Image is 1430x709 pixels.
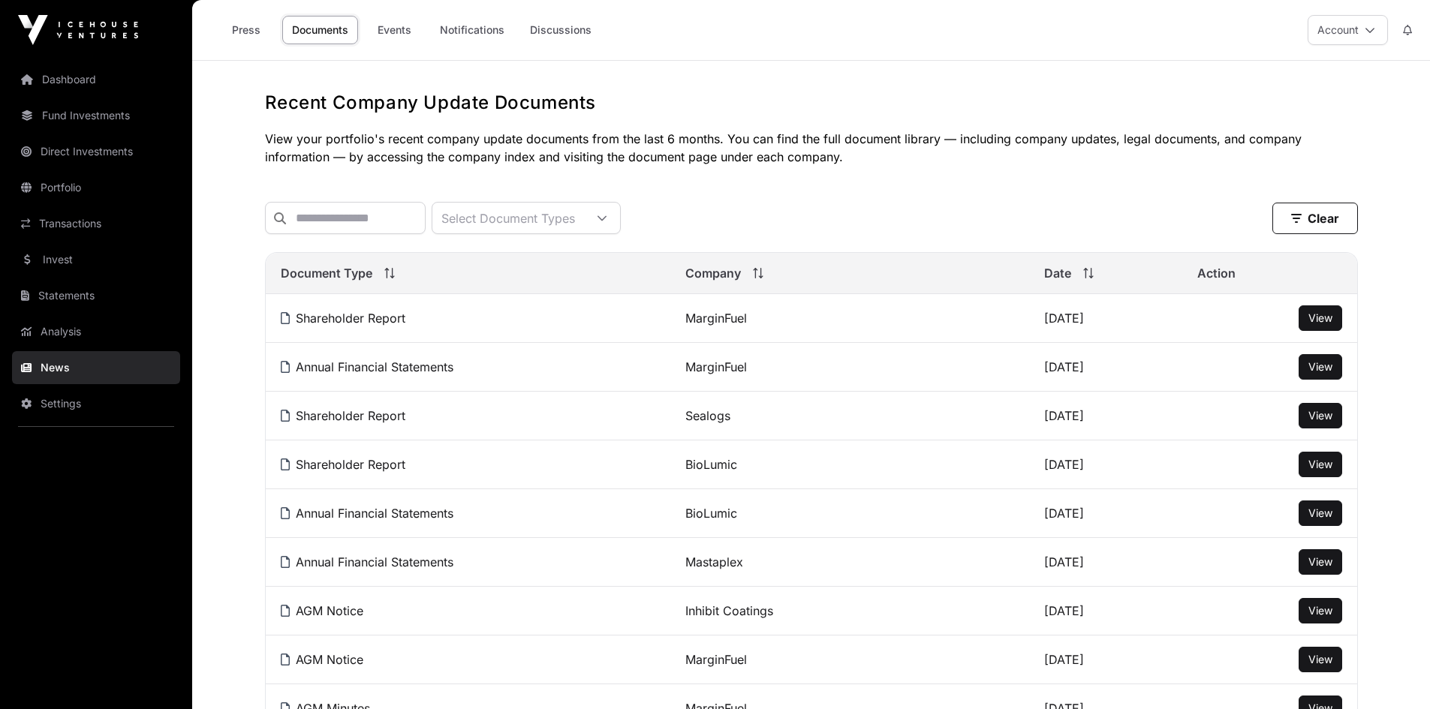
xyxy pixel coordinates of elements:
[281,408,405,423] a: Shareholder Report
[1299,452,1342,477] button: View
[430,16,514,44] a: Notifications
[1308,604,1332,617] span: View
[1299,647,1342,672] button: View
[12,279,180,312] a: Statements
[1308,458,1332,470] span: View
[432,203,584,233] div: Select Document Types
[281,359,453,374] a: Annual Financial Statements
[1299,598,1342,623] button: View
[281,603,363,618] a: AGM Notice
[1308,311,1332,324] span: View
[12,63,180,96] a: Dashboard
[1029,343,1183,392] td: [DATE]
[1029,489,1183,538] td: [DATE]
[265,91,1358,115] h1: Recent Company Update Documents
[364,16,424,44] a: Events
[685,554,743,569] a: Mastaplex
[1308,652,1332,667] a: View
[282,16,358,44] a: Documents
[1308,653,1332,665] span: View
[12,387,180,420] a: Settings
[520,16,601,44] a: Discussions
[1299,305,1342,331] button: View
[1308,409,1332,422] span: View
[685,603,773,618] a: Inhibit Coatings
[685,408,730,423] a: Sealogs
[1299,403,1342,428] button: View
[1029,587,1183,635] td: [DATE]
[12,243,180,276] a: Invest
[281,554,453,569] a: Annual Financial Statements
[1029,635,1183,684] td: [DATE]
[1029,294,1183,343] td: [DATE]
[281,506,453,521] a: Annual Financial Statements
[1299,549,1342,575] button: View
[1308,506,1332,521] a: View
[1299,354,1342,380] button: View
[281,264,372,282] span: Document Type
[281,311,405,326] a: Shareholder Report
[18,15,138,45] img: Icehouse Ventures Logo
[12,207,180,240] a: Transactions
[1299,500,1342,526] button: View
[1029,538,1183,587] td: [DATE]
[1355,637,1430,709] iframe: Chat Widget
[1308,359,1332,374] a: View
[1044,264,1071,282] span: Date
[1308,457,1332,472] a: View
[1308,311,1332,326] a: View
[1308,554,1332,569] a: View
[281,457,405,472] a: Shareholder Report
[685,652,747,667] a: MarginFuel
[685,506,737,521] a: BioLumic
[1197,264,1236,282] span: Action
[1308,15,1388,45] button: Account
[685,311,747,326] a: MarginFuel
[685,359,747,374] a: MarginFuel
[12,99,180,132] a: Fund Investments
[12,315,180,348] a: Analysis
[1029,440,1183,489] td: [DATE]
[1308,408,1332,423] a: View
[1272,203,1358,234] button: Clear
[1029,392,1183,440] td: [DATE]
[12,351,180,384] a: News
[685,264,741,282] span: Company
[1308,603,1332,618] a: View
[12,135,180,168] a: Direct Investments
[1308,555,1332,568] span: View
[685,457,737,472] a: BioLumic
[281,652,363,667] a: AGM Notice
[216,16,276,44] a: Press
[12,171,180,204] a: Portfolio
[1308,360,1332,373] span: View
[1308,506,1332,519] span: View
[265,130,1358,166] p: View your portfolio's recent company update documents from the last 6 months. You can find the fu...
